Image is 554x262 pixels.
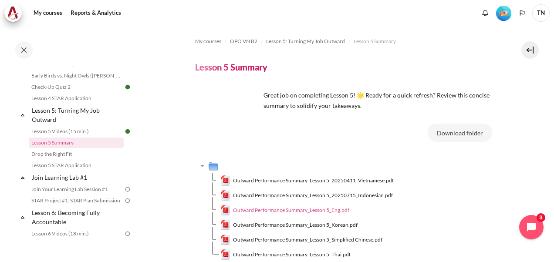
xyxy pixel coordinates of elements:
[532,4,550,22] a: User menu
[233,221,358,229] span: Outward Performance Summary_Lesson 5_Korean.pdf
[493,5,515,21] a: Level #2
[195,37,221,45] span: My courses
[18,111,27,119] span: Collapse
[220,190,231,201] img: Outward Performance Summary_Lesson 5_20250715_Indonesian.pdf
[220,175,394,186] a: Outward Performance Summary_Lesson 5_20250411_Vietnamese.pdfOutward Performance Summary_Lesson 5_...
[30,171,124,183] a: Join Learning Lab #1
[354,36,396,47] a: Lesson 5 Summary
[220,249,231,260] img: Outward Performance Summary_Lesson 5_Thai.pdf
[124,83,132,91] img: Done
[220,249,351,260] a: Outward Performance Summary_Lesson 5_Thai.pdfOutward Performance Summary_Lesson 5_Thai.pdf
[195,90,260,155] img: est
[29,93,124,104] a: Lesson 4 STAR Application
[220,235,231,245] img: Outward Performance Summary_Lesson 5_Simplified Chinese.pdf
[18,173,27,182] span: Collapse
[30,104,124,125] a: Lesson 5: Turning My Job Outward
[220,175,231,186] img: Outward Performance Summary_Lesson 5_20250411_Vietnamese.pdf
[124,185,132,193] img: To do
[266,36,345,47] a: Lesson 5: Turning My Job Outward
[18,213,27,222] span: Collapse
[124,230,132,238] img: To do
[532,4,550,22] span: TN
[220,220,231,230] img: Outward Performance Summary_Lesson 5_Korean.pdf
[29,195,124,206] a: STAR Project #1: STAR Plan Submission
[195,61,267,73] h4: Lesson 5 Summary
[7,7,19,20] img: Architeck
[29,138,124,148] a: Lesson 5 Summary
[29,228,124,239] a: Lesson 6 Videos (18 min.)
[220,235,383,245] a: Outward Performance Summary_Lesson 5_Simplified Chinese.pdfOutward Performance Summary_Lesson 5_S...
[30,4,65,22] a: My courses
[29,184,124,195] a: Join Your Learning Lab Session #1
[428,124,492,142] button: Download folder
[354,37,396,45] span: Lesson 5 Summary
[263,91,490,109] span: Great job on completing Lesson 5! 🌟 Ready for a quick refresh? Review this concise summary to sol...
[496,5,511,21] div: Level #2
[29,82,124,92] a: Check-Up Quiz 2
[220,220,358,230] a: Outward Performance Summary_Lesson 5_Korean.pdfOutward Performance Summary_Lesson 5_Korean.pdf
[29,149,124,159] a: Drop the Right Fit
[220,205,231,215] img: Outward Performance Summary_Lesson 5_Eng.pdf
[266,37,345,45] span: Lesson 5: Turning My Job Outward
[230,37,257,45] span: OPO VN B2
[29,71,124,81] a: Early Birds vs. Night Owls ([PERSON_NAME]'s Story)
[29,160,124,171] a: Lesson 5 STAR Application
[233,206,349,214] span: Outward Performance Summary_Lesson 5_Eng.pdf
[233,177,394,185] span: Outward Performance Summary_Lesson 5_20250411_Vietnamese.pdf
[124,128,132,135] img: Done
[68,4,124,22] a: Reports & Analytics
[233,191,393,199] span: Outward Performance Summary_Lesson 5_20250715_Indonesian.pdf
[496,6,511,21] img: Level #2
[220,190,393,201] a: Outward Performance Summary_Lesson 5_20250715_Indonesian.pdfOutward Performance Summary_Lesson 5_...
[233,236,382,244] span: Outward Performance Summary_Lesson 5_Simplified Chinese.pdf
[4,4,26,22] a: Architeck Architeck
[220,205,350,215] a: Outward Performance Summary_Lesson 5_Eng.pdfOutward Performance Summary_Lesson 5_Eng.pdf
[195,34,492,48] nav: Navigation bar
[124,197,132,205] img: To do
[30,207,124,228] a: Lesson 6: Becoming Fully Accountable
[230,36,257,47] a: OPO VN B2
[233,251,351,259] span: Outward Performance Summary_Lesson 5_Thai.pdf
[479,7,492,20] div: Show notification window with no new notifications
[516,7,529,20] button: Languages
[29,126,124,137] a: Lesson 5 Videos (15 min.)
[195,36,221,47] a: My courses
